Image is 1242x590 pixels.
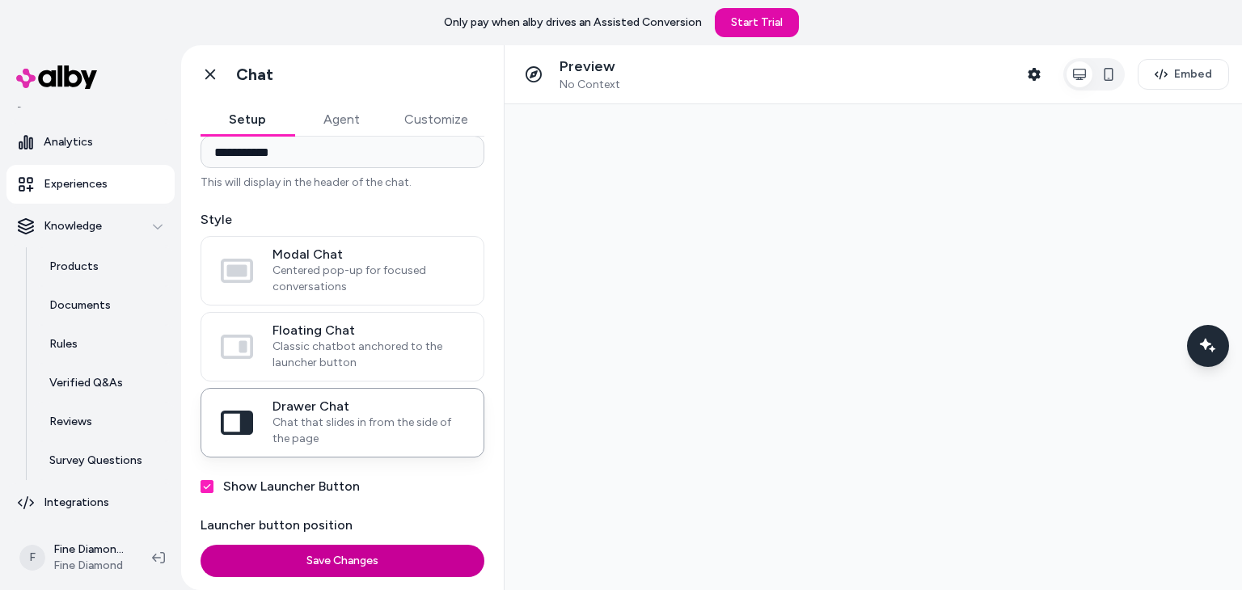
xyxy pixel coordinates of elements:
p: Experiences [44,176,108,192]
span: Chat that slides in from the side of the page [272,415,464,447]
a: Analytics [6,123,175,162]
span: Fine Diamond [53,558,126,574]
a: Documents [33,286,175,325]
label: Show Launcher Button [223,477,360,496]
a: Products [33,247,175,286]
button: Agent [294,103,388,136]
button: Customize [388,103,484,136]
span: Classic chatbot anchored to the launcher button [272,339,464,371]
h1: Chat [236,65,273,85]
button: Setup [201,103,294,136]
label: Launcher button position [201,516,484,535]
a: Experiences [6,165,175,204]
p: Integrations [44,495,109,511]
button: Knowledge [6,207,175,246]
img: alby Logo [16,65,97,89]
p: Reviews [49,414,92,430]
a: Reviews [33,402,175,441]
span: Centered pop-up for focused conversations [272,263,464,295]
a: Integrations [6,483,175,522]
button: Save Changes [201,545,484,577]
button: Embed [1138,59,1229,90]
p: Preview [560,57,620,76]
span: Drawer Chat [272,398,464,415]
p: This will display in the header of the chat. [201,175,484,191]
a: Survey Questions [33,441,175,480]
span: Modal Chat [272,247,464,263]
a: Start Trial [715,8,799,37]
p: Verified Q&As [49,375,123,391]
p: Knowledge [44,218,102,234]
span: Floating Chat [272,322,464,339]
p: Survey Questions [49,453,142,469]
span: Embed [1174,66,1212,82]
a: Rules [33,325,175,364]
p: Products [49,259,99,275]
label: Style [201,210,484,230]
span: No Context [560,78,620,92]
p: Rules [49,336,78,352]
p: Analytics [44,134,93,150]
p: Only pay when alby drives an Assisted Conversion [444,15,702,31]
p: Fine Diamond Shopify [53,542,126,558]
p: Documents [49,297,111,314]
button: FFine Diamond ShopifyFine Diamond [10,532,139,584]
span: F [19,545,45,571]
a: Verified Q&As [33,364,175,402]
